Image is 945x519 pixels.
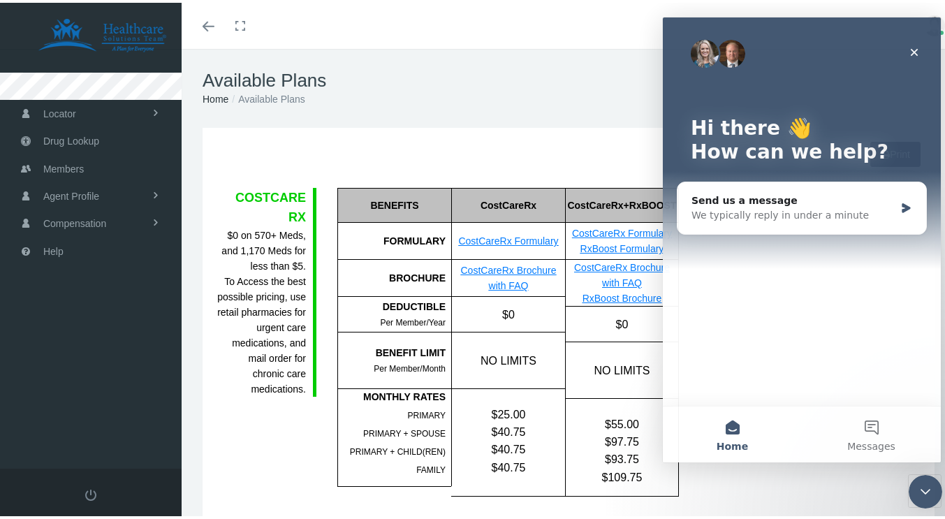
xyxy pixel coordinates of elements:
[452,421,565,438] div: $40.75
[566,466,678,483] div: $109.75
[924,13,945,34] img: user-placeholder.jpg
[565,304,678,339] div: $0
[228,89,305,104] li: Available Plans
[18,15,186,50] img: HEALTHCARE SOLUTIONS TEAM, LLC
[452,456,565,474] div: $40.75
[338,386,446,402] div: MONTHLY RATES
[408,408,446,418] span: PRIMARY
[350,444,446,454] span: PRIMARY + CHILD(REN)
[574,259,670,286] a: CostCareRx Brochure with FAQ
[337,220,451,257] div: FORMULARY
[572,225,672,236] a: CostCareRx Formulary
[380,315,446,325] span: Per Member/Year
[43,125,99,152] span: Drug Lookup
[565,185,678,220] div: CostCareRx+RxBOOST
[203,91,228,102] a: Home
[451,330,565,386] div: NO LIMITS
[338,342,446,358] div: BENEFIT LIMIT
[43,98,76,124] span: Locator
[458,233,558,244] a: CostCareRx Formulary
[217,225,306,394] div: $0 on 570+ Meds, and 1,170 Meds for less than $5. To Access the best possible pricing, use retail...
[451,185,565,220] div: CostCareRx
[461,262,557,288] a: CostCareRx Brochure with FAQ
[43,235,64,262] span: Help
[566,448,678,465] div: $93.75
[337,185,451,220] div: BENEFITS
[663,15,941,460] iframe: Intercom live chat
[566,430,678,448] div: $97.75
[583,290,662,301] a: RxBoost Brochure
[452,438,565,455] div: $40.75
[909,472,942,506] iframe: Intercom live chat
[566,413,678,430] div: $55.00
[337,257,451,294] div: BROCHURE
[374,361,446,371] span: Per Member/Month
[565,339,678,395] div: NO LIMITS
[217,185,306,225] div: COSTCARE RX
[338,296,446,312] div: DEDUCTIBLE
[363,426,446,436] span: PRIMARY + SPOUSE
[43,207,106,234] span: Compensation
[416,462,446,472] span: FAMILY
[43,180,99,207] span: Agent Profile
[43,153,84,180] span: Members
[451,294,565,329] div: $0
[203,67,935,89] h1: Available Plans
[452,403,565,421] div: $25.00
[580,240,664,251] a: RxBoost Formulary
